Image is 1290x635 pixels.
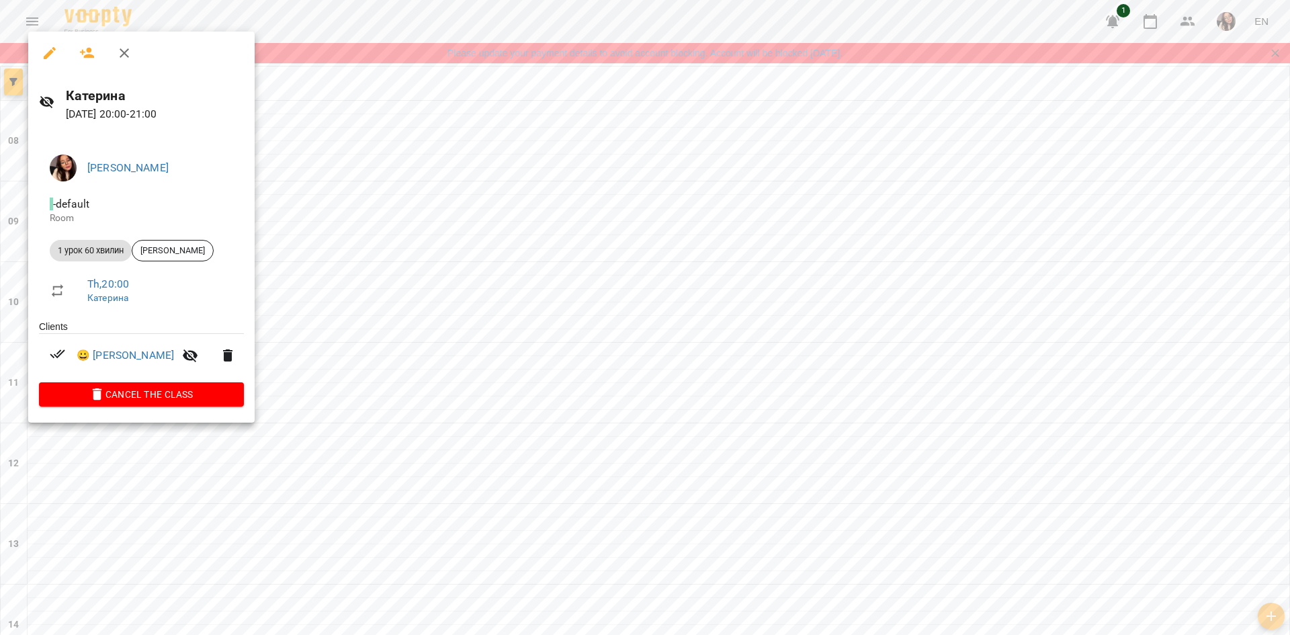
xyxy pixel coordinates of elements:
span: 1 урок 60 хвилин [50,245,132,257]
a: Th , 20:00 [87,278,129,290]
a: Катерина [87,292,128,303]
ul: Clients [39,320,244,382]
span: [PERSON_NAME] [132,245,213,257]
span: - default [50,198,92,210]
span: Cancel the class [50,386,233,403]
a: 😀 [PERSON_NAME] [77,347,174,364]
a: [PERSON_NAME] [87,161,169,174]
div: [PERSON_NAME] [132,240,214,261]
p: Room [50,212,233,225]
img: 3bc0214f3b350db90c175055aaa1f47b.PNG [50,155,77,181]
p: [DATE] 20:00 - 21:00 [66,106,244,122]
button: Cancel the class [39,382,244,407]
h6: Катерина [66,85,244,106]
svg: Paid [50,346,66,362]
